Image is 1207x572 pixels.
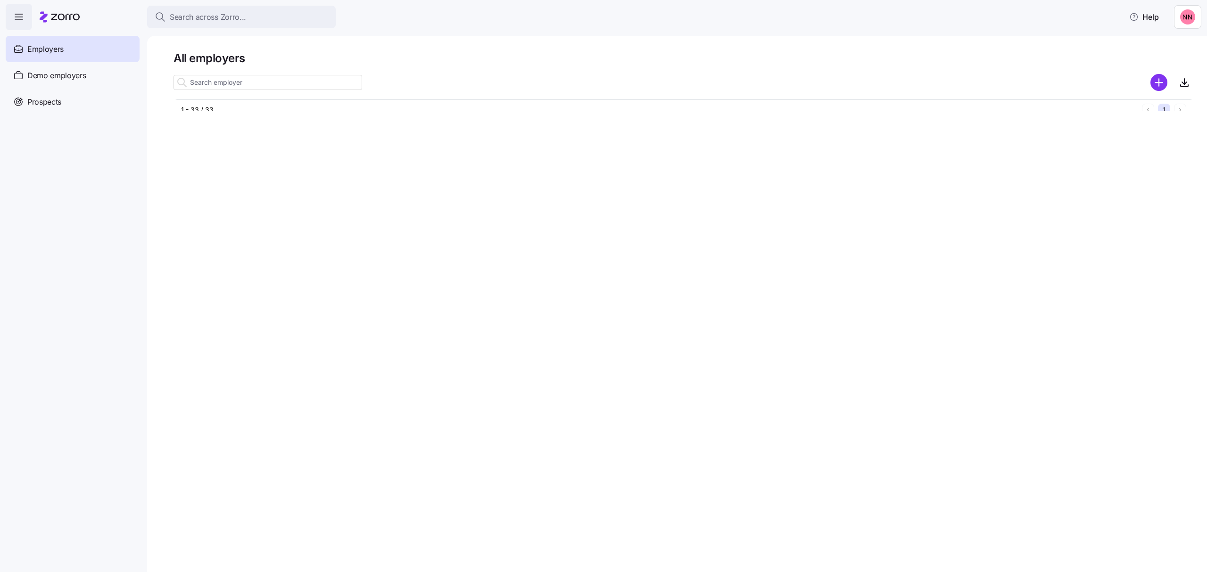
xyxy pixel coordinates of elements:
button: Next page [1174,104,1186,116]
svg: add icon [1150,74,1167,91]
button: 1 [1158,104,1170,116]
button: Help [1122,8,1166,26]
input: Search employer [174,75,362,90]
button: Search across Zorro... [147,6,336,28]
a: Prospects [6,89,140,115]
a: Employers [6,36,140,62]
span: Employers [27,43,64,55]
button: Previous page [1142,104,1154,116]
span: Help [1129,11,1159,23]
span: Demo employers [27,70,86,82]
span: Prospects [27,96,61,108]
a: Demo employers [6,62,140,89]
img: 37cb906d10cb440dd1cb011682786431 [1180,9,1195,25]
span: Search across Zorro... [170,11,246,23]
h1: All employers [174,51,1194,65]
div: 1 - 33 / 33 [181,105,1138,114]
